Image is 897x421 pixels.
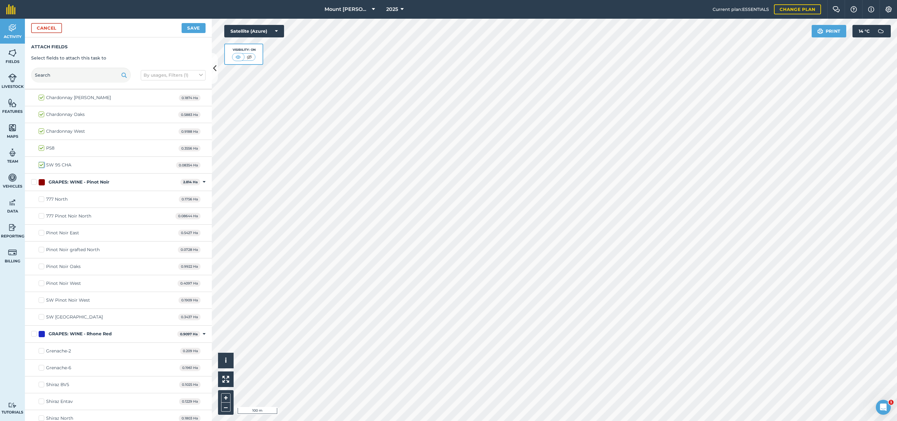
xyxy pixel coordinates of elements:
div: P58 [46,145,55,151]
span: Mount [PERSON_NAME] [325,6,369,13]
div: Grenache-2 [46,348,71,354]
button: i [218,353,234,368]
img: svg+xml;base64,PD94bWwgdmVyc2lvbj0iMS4wIiBlbmNvZGluZz0idXRmLTgiPz4KPCEtLSBHZW5lcmF0b3I6IEFkb2JlIE... [8,198,17,207]
span: 0.3556 Ha [178,145,201,152]
div: Shiraz BV5 [46,381,69,388]
div: Chardonnay [PERSON_NAME] [46,94,111,101]
img: svg+xml;base64,PHN2ZyB4bWxucz0iaHR0cDovL3d3dy53My5vcmcvMjAwMC9zdmciIHdpZHRoPSI1NiIgaGVpZ2h0PSI2MC... [8,98,17,108]
div: Pinot Noir grafted North [46,246,100,253]
button: By usages, Filters (1) [141,70,206,80]
div: SW Pinot Noir West [46,297,90,304]
img: svg+xml;base64,PHN2ZyB4bWxucz0iaHR0cDovL3d3dy53My5vcmcvMjAwMC9zdmciIHdpZHRoPSI1NiIgaGVpZ2h0PSI2MC... [8,48,17,58]
span: 0.1961 Ha [179,365,201,371]
div: Chardonnay West [46,128,85,135]
img: svg+xml;base64,PHN2ZyB4bWxucz0iaHR0cDovL3d3dy53My5vcmcvMjAwMC9zdmciIHdpZHRoPSIxOSIgaGVpZ2h0PSIyNC... [817,27,823,35]
img: svg+xml;base64,PD94bWwgdmVyc2lvbj0iMS4wIiBlbmNvZGluZz0idXRmLTgiPz4KPCEtLSBHZW5lcmF0b3I6IEFkb2JlIE... [8,173,17,182]
span: 0.1756 Ha [179,196,201,203]
span: 0.4097 Ha [178,280,201,287]
button: + [221,393,230,403]
img: svg+xml;base64,PHN2ZyB4bWxucz0iaHR0cDovL3d3dy53My5vcmcvMjAwMC9zdmciIHdpZHRoPSIxNyIgaGVpZ2h0PSIxNy... [868,6,874,13]
button: Print [812,25,847,37]
span: 0.1909 Ha [178,297,201,304]
div: SW [GEOGRAPHIC_DATA] [46,314,103,320]
span: Current plan : ESSENTIALS [713,6,769,13]
div: Shiraz Entav [46,398,73,405]
span: i [225,356,227,364]
span: 0.08354 Ha [176,162,201,169]
input: Search [31,68,131,83]
div: SW 95 CHA [46,162,71,168]
img: Four arrows, one pointing top left, one top right, one bottom right and the last bottom left [222,376,229,383]
div: Visibility: On [232,47,256,52]
div: GRAPES: WINE - Pinot Noir [49,179,109,185]
div: GRAPES: WINE - Rhone Red [49,331,112,337]
img: svg+xml;base64,PHN2ZyB4bWxucz0iaHR0cDovL3d3dy53My5vcmcvMjAwMC9zdmciIHdpZHRoPSIxOSIgaGVpZ2h0PSIyNC... [121,71,127,79]
button: Save [182,23,206,33]
img: A question mark icon [850,6,857,12]
span: 0.9188 Ha [178,128,201,135]
span: 0.209 Ha [180,348,201,354]
img: svg+xml;base64,PHN2ZyB4bWxucz0iaHR0cDovL3d3dy53My5vcmcvMjAwMC9zdmciIHdpZHRoPSI1NiIgaGVpZ2h0PSI2MC... [8,123,17,132]
span: 0.1025 Ha [179,381,201,388]
button: Satellite (Azure) [224,25,284,37]
img: svg+xml;base64,PD94bWwgdmVyc2lvbj0iMS4wIiBlbmNvZGluZz0idXRmLTgiPz4KPCEtLSBHZW5lcmF0b3I6IEFkb2JlIE... [8,248,17,257]
button: – [221,403,230,412]
span: 0.9922 Ha [178,263,201,270]
span: 0.5883 Ha [178,112,201,118]
div: 777 North [46,196,68,203]
div: Pinot Noir West [46,280,81,287]
div: Pinot Noir Oaks [46,263,81,270]
img: svg+xml;base64,PD94bWwgdmVyc2lvbj0iMS4wIiBlbmNvZGluZz0idXRmLTgiPz4KPCEtLSBHZW5lcmF0b3I6IEFkb2JlIE... [8,223,17,232]
img: svg+xml;base64,PD94bWwgdmVyc2lvbj0iMS4wIiBlbmNvZGluZz0idXRmLTgiPz4KPCEtLSBHZW5lcmF0b3I6IEFkb2JlIE... [8,148,17,157]
div: Pinot Noir East [46,230,79,236]
iframe: Intercom live chat [876,400,891,415]
span: 0.1229 Ha [179,398,201,405]
img: svg+xml;base64,PD94bWwgdmVyc2lvbj0iMS4wIiBlbmNvZGluZz0idXRmLTgiPz4KPCEtLSBHZW5lcmF0b3I6IEFkb2JlIE... [8,402,17,408]
img: fieldmargin Logo [6,4,16,14]
a: Change plan [774,4,821,14]
span: 14 ° C [859,25,870,37]
span: 0.08644 Ha [175,213,201,219]
img: svg+xml;base64,PHN2ZyB4bWxucz0iaHR0cDovL3d3dy53My5vcmcvMjAwMC9zdmciIHdpZHRoPSI1MCIgaGVpZ2h0PSI0MC... [234,54,242,60]
div: 777 Pinot Noir North [46,213,91,219]
img: svg+xml;base64,PHN2ZyB4bWxucz0iaHR0cDovL3d3dy53My5vcmcvMjAwMC9zdmciIHdpZHRoPSI1MCIgaGVpZ2h0PSI0MC... [245,54,253,60]
span: 0.3437 Ha [178,314,201,320]
img: svg+xml;base64,PD94bWwgdmVyc2lvbj0iMS4wIiBlbmNvZGluZz0idXRmLTgiPz4KPCEtLSBHZW5lcmF0b3I6IEFkb2JlIE... [8,73,17,83]
div: Chardonnay Oaks [46,111,85,118]
strong: 2.814 Ha [183,180,198,184]
span: 2025 [386,6,398,13]
button: Cancel [31,23,62,33]
span: 0.5427 Ha [178,230,201,236]
span: 0.1874 Ha [179,95,201,101]
div: Grenache-6 [46,365,71,371]
p: Select fields to attach this task to [31,55,206,61]
span: 0.0728 Ha [178,246,201,253]
img: svg+xml;base64,PD94bWwgdmVyc2lvbj0iMS4wIiBlbmNvZGluZz0idXRmLTgiPz4KPCEtLSBHZW5lcmF0b3I6IEFkb2JlIE... [875,25,887,37]
img: Two speech bubbles overlapping with the left bubble in the forefront [833,6,840,12]
h3: Attach fields [31,44,206,50]
span: 1 [889,400,894,405]
button: 14 °C [852,25,891,37]
img: svg+xml;base64,PD94bWwgdmVyc2lvbj0iMS4wIiBlbmNvZGluZz0idXRmLTgiPz4KPCEtLSBHZW5lcmF0b3I6IEFkb2JlIE... [8,23,17,33]
img: A cog icon [885,6,892,12]
strong: 0.9097 Ha [180,332,198,336]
